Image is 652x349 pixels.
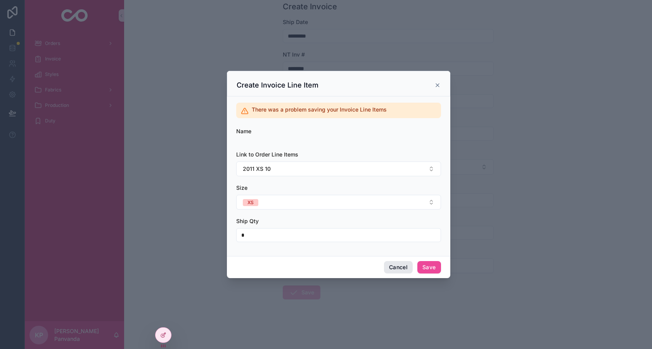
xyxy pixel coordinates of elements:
span: Link to Order Line Items [236,151,298,158]
h2: There was a problem saving your Invoice Line Items [252,106,387,113]
span: Name [236,128,251,134]
h3: Create Invoice Line Item [237,81,318,90]
span: Size [236,184,247,191]
span: 2011 XS 10 [243,165,271,173]
button: Cancel [384,261,413,273]
button: Save [417,261,441,273]
button: Select Button [236,195,441,210]
button: Select Button [236,162,441,176]
span: Ship Qty [236,218,259,224]
div: XS [247,199,254,206]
